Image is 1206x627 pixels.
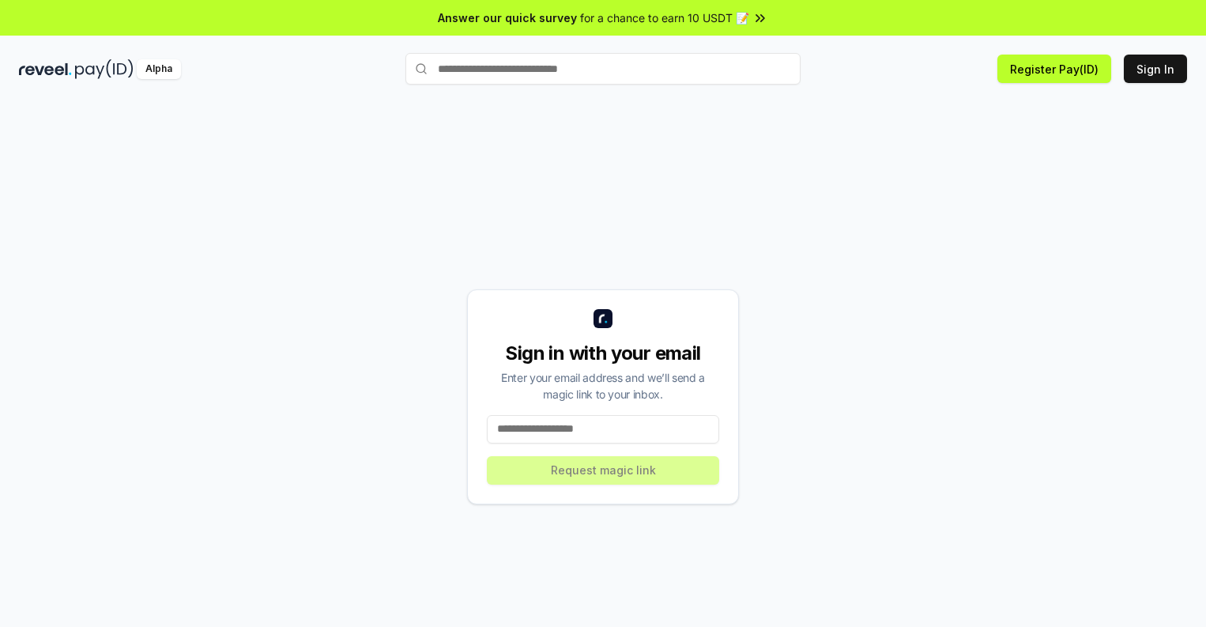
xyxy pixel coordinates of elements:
button: Sign In [1124,55,1187,83]
span: Answer our quick survey [438,9,577,26]
div: Enter your email address and we’ll send a magic link to your inbox. [487,369,719,402]
img: reveel_dark [19,59,72,79]
button: Register Pay(ID) [997,55,1111,83]
div: Sign in with your email [487,341,719,366]
img: pay_id [75,59,134,79]
span: for a chance to earn 10 USDT 📝 [580,9,749,26]
img: logo_small [594,309,612,328]
div: Alpha [137,59,181,79]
